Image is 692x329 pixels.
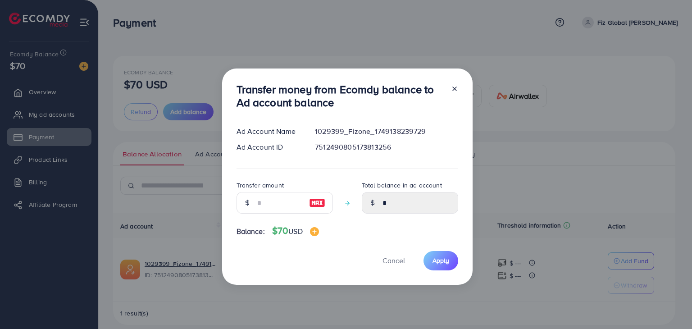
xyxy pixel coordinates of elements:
h3: Transfer money from Ecomdy balance to Ad account balance [237,83,444,109]
span: Cancel [382,256,405,265]
div: Ad Account ID [229,142,308,152]
div: Ad Account Name [229,126,308,137]
iframe: Chat [654,288,685,322]
div: 1029399_Fizone_1749138239729 [308,126,465,137]
h4: $70 [272,225,319,237]
img: image [310,227,319,236]
img: image [309,197,325,208]
button: Apply [423,251,458,270]
label: Transfer amount [237,181,284,190]
span: USD [288,226,302,236]
button: Cancel [371,251,416,270]
span: Apply [432,256,449,265]
label: Total balance in ad account [362,181,442,190]
span: Balance: [237,226,265,237]
div: 7512490805173813256 [308,142,465,152]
